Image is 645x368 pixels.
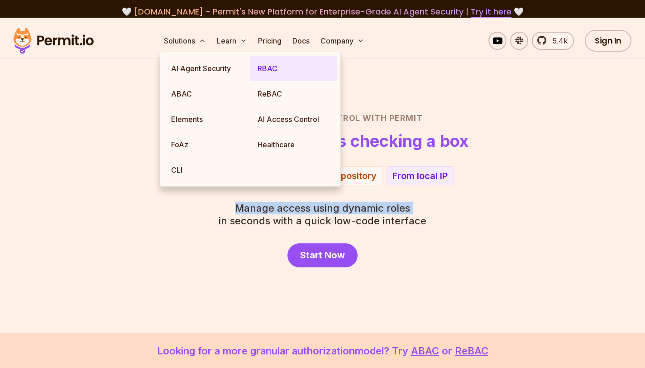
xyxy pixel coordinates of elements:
[164,56,250,81] a: AI Agent Security
[9,25,98,56] img: Permit logo
[411,345,439,357] a: ABAC
[289,32,313,50] a: Docs
[250,81,337,107] a: ReBAC
[22,112,623,125] h2: Role Based Access Control
[547,35,568,46] span: 5.4k
[250,107,337,132] a: AI Access Control
[585,30,631,52] a: Sign In
[250,132,337,157] a: Healthcare
[330,169,377,182] div: Repository
[300,249,345,261] span: Start Now
[455,345,488,357] a: ReBAC
[219,202,426,214] span: Manage access using dynamic roles
[250,56,337,81] a: RBAC
[164,107,250,132] a: Elements
[317,32,368,50] button: Company
[287,243,358,267] a: Start Now
[160,32,210,50] button: Solutions
[219,202,426,227] p: in seconds with a quick low-code interface
[164,157,250,183] a: CLI
[164,132,250,157] a: FoAz
[22,344,623,358] p: Looking for a more granular authorization model? Try or
[392,169,448,182] div: From local IP
[213,32,251,50] button: Learn
[254,32,285,50] a: Pricing
[164,81,250,107] a: ABAC
[134,6,511,17] span: [DOMAIN_NAME] - Permit's New Platform for Enterprise-Grade AI Agent Security |
[471,6,511,18] a: Try it here
[22,5,623,18] div: 🤍 🤍
[532,32,574,50] a: 5.4k
[363,112,423,125] span: with Permit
